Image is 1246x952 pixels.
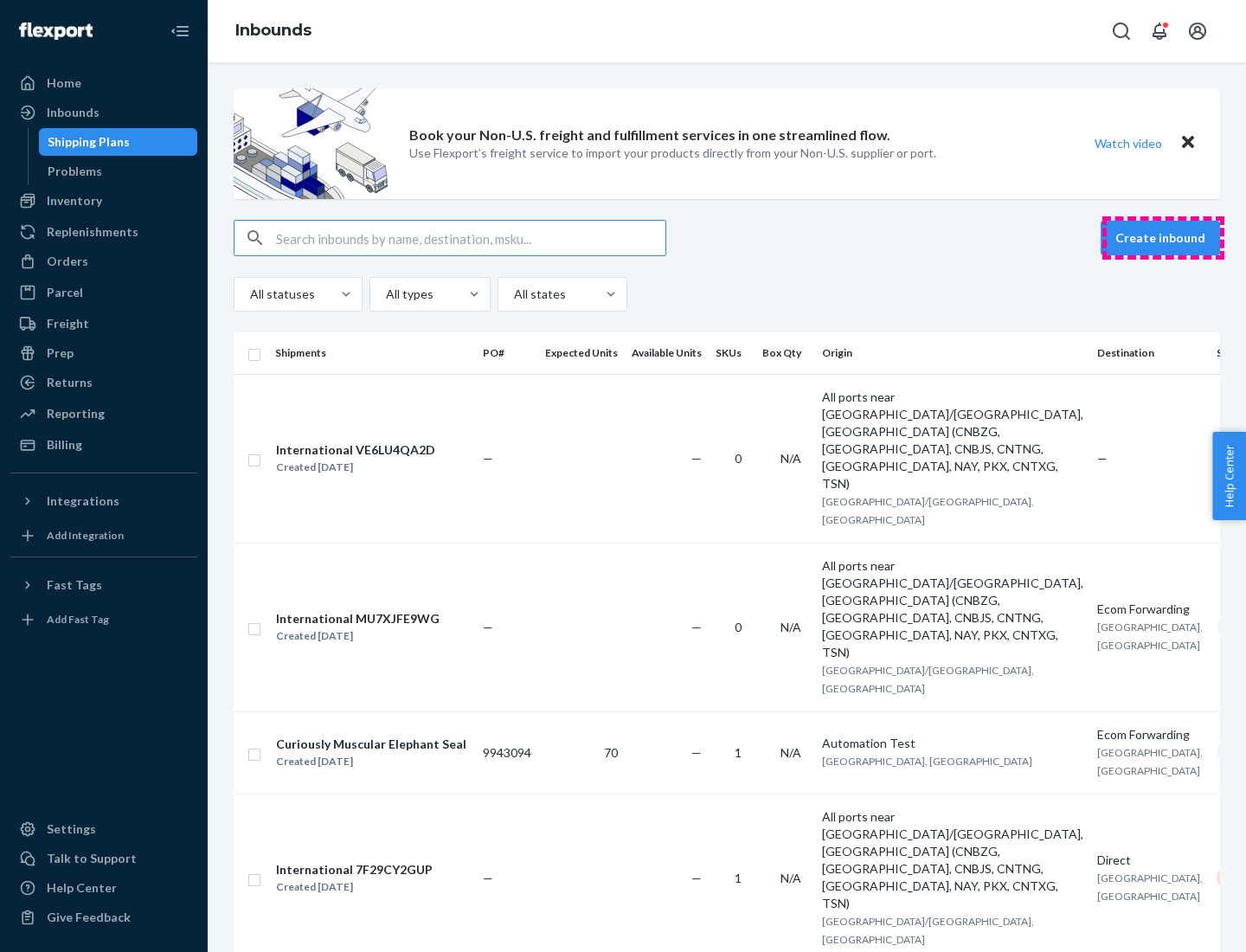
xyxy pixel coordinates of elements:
a: Inventory [10,187,197,215]
div: Created [DATE] [276,627,440,645]
div: Orders [47,253,88,270]
span: 70 [604,745,618,760]
span: — [1097,451,1108,466]
span: [GEOGRAPHIC_DATA], [GEOGRAPHIC_DATA] [822,755,1032,768]
div: Returns [47,374,93,391]
span: — [691,871,702,885]
div: Problems [48,163,102,180]
div: Created [DATE] [276,878,433,896]
div: Ecom Forwarding [1097,726,1203,743]
a: Inbounds [235,21,311,40]
div: Freight [47,315,89,332]
p: Use Flexport’s freight service to import your products directly from your Non-U.S. supplier or port. [409,145,936,162]
span: — [483,620,493,634]
th: Box Qty [755,332,815,374]
a: Settings [10,815,197,843]
div: Talk to Support [47,850,137,867]
td: 9943094 [476,711,538,794]
div: Curiously Muscular Elephant Seal [276,736,466,753]
div: Add Fast Tag [47,612,109,627]
a: Problems [39,158,198,185]
button: Open Search Box [1104,14,1139,48]
a: Add Fast Tag [10,606,197,634]
a: Shipping Plans [39,128,198,156]
div: Parcel [47,284,83,301]
div: Settings [47,820,96,838]
span: [GEOGRAPHIC_DATA], [GEOGRAPHIC_DATA] [1097,872,1203,903]
div: Direct [1097,852,1203,869]
a: Home [10,69,197,97]
button: Watch video [1083,131,1173,156]
div: Replenishments [47,223,138,241]
ol: breadcrumbs [222,6,325,56]
span: 1 [735,745,742,760]
th: Destination [1090,332,1210,374]
span: N/A [780,745,801,760]
span: N/A [780,451,801,466]
span: 0 [735,620,742,634]
div: International 7F29CY2GUP [276,861,433,878]
div: Ecom Forwarding [1097,601,1203,618]
div: Home [47,74,81,92]
span: [GEOGRAPHIC_DATA]/[GEOGRAPHIC_DATA], [GEOGRAPHIC_DATA] [822,495,1034,526]
button: Help Center [1212,432,1246,520]
th: PO# [476,332,538,374]
th: Expected Units [538,332,625,374]
th: Shipments [268,332,476,374]
div: Prep [47,344,74,362]
th: SKUs [709,332,755,374]
span: [GEOGRAPHIC_DATA]/[GEOGRAPHIC_DATA], [GEOGRAPHIC_DATA] [822,664,1034,695]
th: Available Units [625,332,709,374]
span: N/A [780,871,801,885]
span: 1 [735,871,742,885]
span: — [483,451,493,466]
input: All types [384,286,386,303]
div: International VE6LU4QA2D [276,441,435,459]
div: Automation Test [822,735,1083,752]
div: Inventory [47,192,102,209]
button: Open account menu [1180,14,1215,48]
th: Origin [815,332,1090,374]
span: 0 [735,451,742,466]
div: Reporting [47,405,105,422]
a: Billing [10,431,197,459]
span: [GEOGRAPHIC_DATA], [GEOGRAPHIC_DATA] [1097,746,1203,777]
span: N/A [780,620,801,634]
a: Returns [10,369,197,396]
button: Create inbound [1101,221,1220,255]
button: Integrations [10,487,197,515]
div: International MU7XJFE9WG [276,610,440,627]
span: [GEOGRAPHIC_DATA], [GEOGRAPHIC_DATA] [1097,621,1203,652]
button: Fast Tags [10,571,197,599]
span: — [691,620,702,634]
a: Reporting [10,400,197,428]
span: — [691,451,702,466]
a: Parcel [10,279,197,306]
div: Created [DATE] [276,753,466,770]
div: Integrations [47,492,119,510]
span: [GEOGRAPHIC_DATA]/[GEOGRAPHIC_DATA], [GEOGRAPHIC_DATA] [822,915,1034,946]
div: Shipping Plans [48,133,130,151]
img: Flexport logo [19,23,93,40]
div: All ports near [GEOGRAPHIC_DATA]/[GEOGRAPHIC_DATA], [GEOGRAPHIC_DATA] (CNBZG, [GEOGRAPHIC_DATA], ... [822,389,1083,492]
div: Inbounds [47,104,100,121]
a: Freight [10,310,197,338]
span: — [483,871,493,885]
button: Close [1177,131,1199,156]
a: Add Integration [10,522,197,550]
a: Talk to Support [10,845,197,872]
a: Inbounds [10,99,197,126]
div: Give Feedback [47,909,131,926]
div: Help Center [47,879,117,897]
input: Search inbounds by name, destination, msku... [276,221,665,255]
div: All ports near [GEOGRAPHIC_DATA]/[GEOGRAPHIC_DATA], [GEOGRAPHIC_DATA] (CNBZG, [GEOGRAPHIC_DATA], ... [822,557,1083,661]
div: Fast Tags [47,576,102,594]
p: Book your Non-U.S. freight and fulfillment services in one streamlined flow. [409,125,890,145]
a: Replenishments [10,218,197,246]
div: Created [DATE] [276,459,435,476]
span: — [691,745,702,760]
a: Help Center [10,874,197,902]
button: Close Navigation [163,14,197,48]
button: Open notifications [1142,14,1177,48]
